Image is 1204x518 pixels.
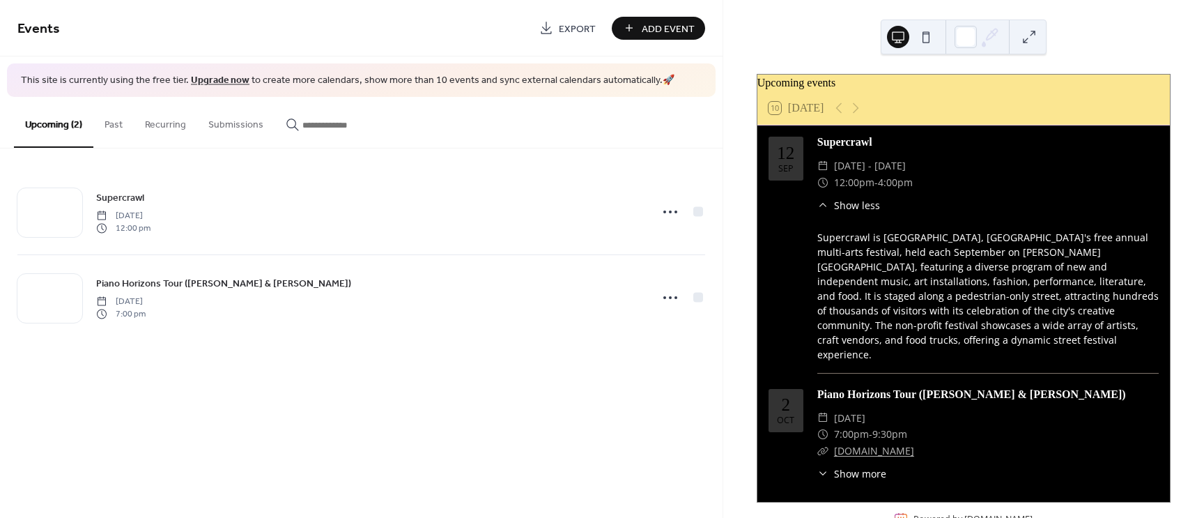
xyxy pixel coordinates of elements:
[878,174,913,191] span: 4:00pm
[559,22,596,36] span: Export
[834,174,874,191] span: 12:00pm
[96,276,351,291] span: Piano Horizons Tour ([PERSON_NAME] & [PERSON_NAME])
[817,158,828,174] div: ​
[817,174,828,191] div: ​
[817,198,828,213] div: ​
[872,426,907,443] span: 9:30pm
[96,308,146,321] span: 7:00 pm
[191,71,249,90] a: Upgrade now
[96,209,150,222] span: [DATE]
[777,416,794,425] div: Oct
[14,97,93,148] button: Upcoming (2)
[817,466,828,481] div: ​
[777,144,794,162] div: 12
[834,410,865,427] span: [DATE]
[21,74,674,88] span: This site is currently using the free tier. to create more calendars, show more than 10 events an...
[834,158,906,174] span: [DATE] - [DATE]
[96,190,144,205] span: Supercrawl
[834,426,869,443] span: 7:00pm
[96,190,144,206] a: Supercrawl
[869,426,872,443] span: -
[778,165,794,174] div: Sep
[817,198,880,213] button: ​Show less
[96,275,351,291] a: Piano Horizons Tour ([PERSON_NAME] & [PERSON_NAME])
[817,388,1126,400] a: Piano Horizons Tour ([PERSON_NAME] & [PERSON_NAME])
[197,97,275,146] button: Submissions
[817,410,828,427] div: ​
[757,75,1170,91] div: Upcoming events
[529,17,606,40] a: Export
[834,466,886,481] span: Show more
[17,15,60,43] span: Events
[817,134,1159,151] div: Supercrawl
[817,443,828,459] div: ​
[874,174,878,191] span: -
[834,444,914,457] a: [DOMAIN_NAME]
[834,198,880,213] span: Show less
[134,97,197,146] button: Recurring
[96,222,150,235] span: 12:00 pm
[817,230,1159,362] div: Supercrawl is [GEOGRAPHIC_DATA], [GEOGRAPHIC_DATA]'s free annual multi-arts festival, held each S...
[96,295,146,307] span: [DATE]
[782,396,791,413] div: 2
[612,17,705,40] button: Add Event
[817,426,828,443] div: ​
[93,97,134,146] button: Past
[817,466,886,481] button: ​Show more
[642,22,695,36] span: Add Event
